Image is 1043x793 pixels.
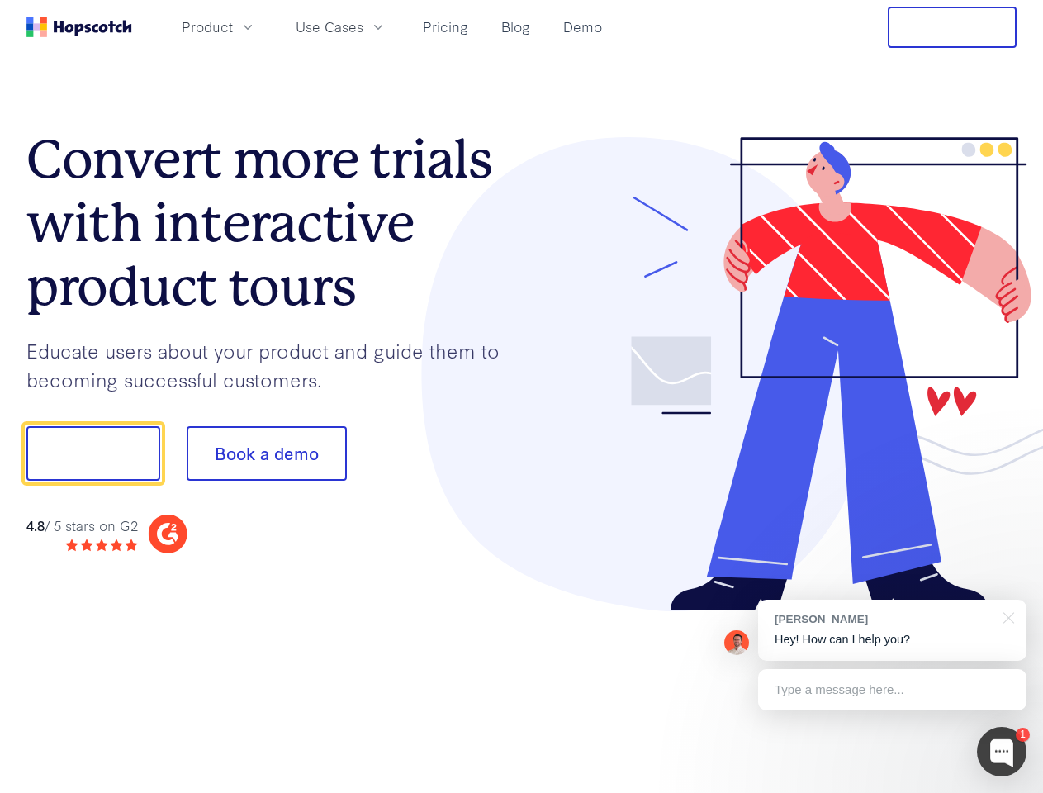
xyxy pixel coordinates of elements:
a: Demo [557,13,609,40]
a: Blog [495,13,537,40]
button: Show me! [26,426,160,481]
h1: Convert more trials with interactive product tours [26,128,522,318]
p: Educate users about your product and guide them to becoming successful customers. [26,336,522,393]
span: Use Cases [296,17,363,37]
a: Pricing [416,13,475,40]
strong: 4.8 [26,515,45,534]
span: Product [182,17,233,37]
img: Mark Spera [724,630,749,655]
button: Book a demo [187,426,347,481]
div: Type a message here... [758,669,1026,710]
button: Product [172,13,266,40]
p: Hey! How can I help you? [775,631,1010,648]
button: Use Cases [286,13,396,40]
div: [PERSON_NAME] [775,611,993,627]
a: Home [26,17,132,37]
div: 1 [1016,728,1030,742]
div: / 5 stars on G2 [26,515,138,536]
button: Free Trial [888,7,1017,48]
